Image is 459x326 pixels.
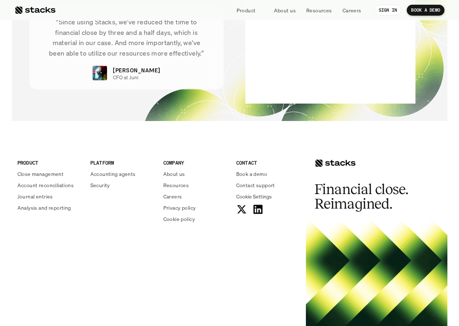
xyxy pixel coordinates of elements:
p: Account reconciliations [17,181,74,189]
p: PLATFORM [90,159,155,166]
p: COMPANY [163,159,228,166]
a: Analysis and reporting [17,204,82,212]
a: Close management [17,170,82,178]
a: Cookie policy [163,215,228,223]
a: Book a demo [236,170,300,178]
p: [PERSON_NAME] [113,66,160,75]
a: Journal entries [17,193,82,200]
button: Cookie Trigger [236,193,272,200]
a: About us [270,4,300,17]
a: Careers [338,4,366,17]
p: CONTACT [236,159,300,166]
a: About us [163,170,228,178]
p: PRODUCT [17,159,82,166]
p: Privacy policy [163,204,196,212]
p: CFO at Juni [113,75,138,81]
p: Accounting agents [90,170,136,178]
p: Product [237,7,256,14]
p: Resources [306,7,332,14]
a: Security [90,181,155,189]
a: Careers [163,193,228,200]
p: SIGN IN [379,8,397,13]
p: Analysis and reporting [17,204,71,212]
p: Contact support [236,181,275,189]
p: Book a demo [236,170,267,178]
p: Journal entries [17,193,53,200]
p: Close management [17,170,64,178]
a: Account reconciliations [17,181,82,189]
a: Contact support [236,181,300,189]
a: Resources [163,181,228,189]
a: SIGN IN [374,5,402,16]
p: Careers [163,193,182,200]
p: Security [90,181,110,189]
span: Cookie Settings [236,193,272,200]
a: Accounting agents [90,170,155,178]
a: Resources [302,4,336,17]
h2: Financial close. Reimagined. [315,182,423,211]
p: “Since using Stacks, we've reduced the time to financial close by three and a half days, which is... [40,17,213,59]
p: About us [274,7,296,14]
p: Cookie policy [163,215,195,223]
a: BOOK A DEMO [407,5,444,16]
p: BOOK A DEMO [411,8,440,13]
p: Careers [343,7,361,14]
p: Resources [163,181,189,189]
a: Privacy policy [163,204,228,212]
p: About us [163,170,185,178]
